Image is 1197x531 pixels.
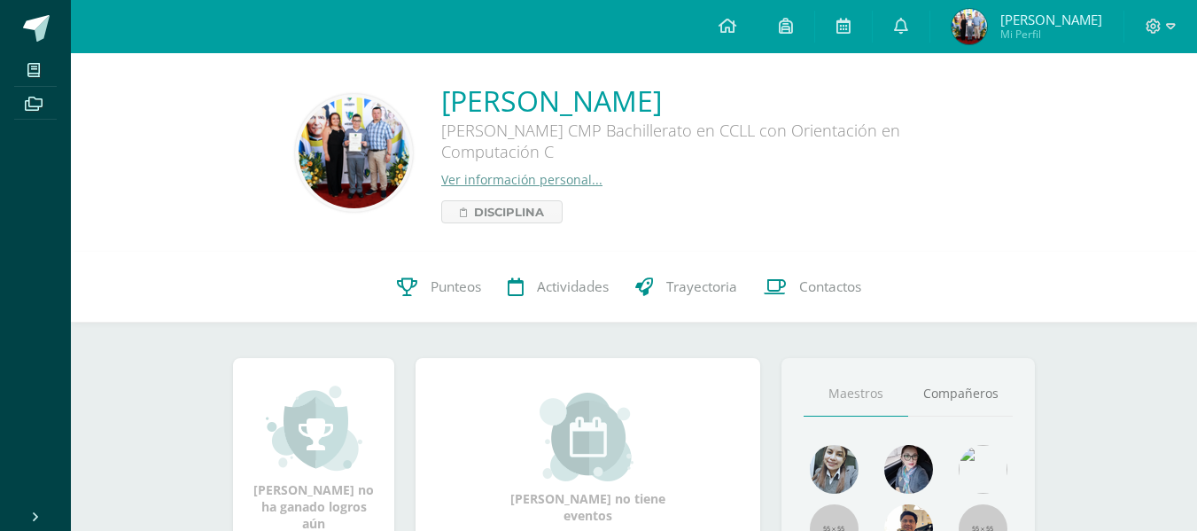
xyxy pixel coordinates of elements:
[441,82,973,120] a: [PERSON_NAME]
[540,393,636,481] img: event_small.png
[959,445,1007,494] img: c25c8a4a46aeab7e345bf0f34826bacf.png
[1000,11,1102,28] span: [PERSON_NAME]
[299,98,409,208] img: 60af8154773d921f9480f8363d126d8b.png
[952,9,987,44] img: 38a3ada54a4a5d869453cc53baaa4a42.png
[441,120,973,171] div: [PERSON_NAME] CMP Bachillerato en CCLL con Orientación en Computación C
[441,171,602,188] a: Ver información personal...
[622,252,750,323] a: Trayectoria
[750,252,874,323] a: Contactos
[908,371,1013,417] a: Compañeros
[537,277,609,296] span: Actividades
[804,371,908,417] a: Maestros
[266,384,362,472] img: achievement_small.png
[799,277,861,296] span: Contactos
[1000,27,1102,42] span: Mi Perfil
[431,277,481,296] span: Punteos
[666,277,737,296] span: Trayectoria
[384,252,494,323] a: Punteos
[500,393,677,524] div: [PERSON_NAME] no tiene eventos
[441,200,563,223] a: Disciplina
[884,445,933,494] img: b8baad08a0802a54ee139394226d2cf3.png
[810,445,859,494] img: 45bd7986b8947ad7e5894cbc9b781108.png
[494,252,622,323] a: Actividades
[474,201,544,223] span: Disciplina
